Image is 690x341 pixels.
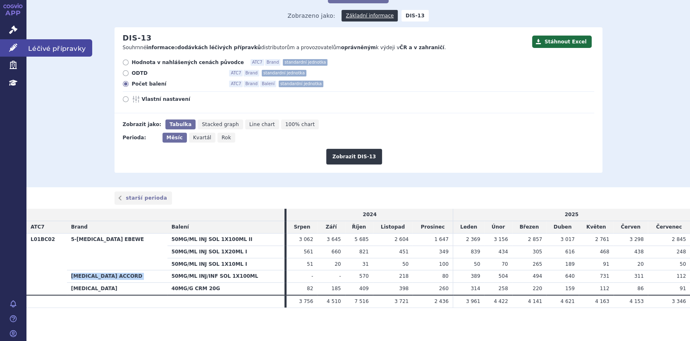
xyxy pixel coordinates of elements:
th: [MEDICAL_DATA] [67,283,167,295]
span: 409 [359,286,369,291]
span: 248 [676,249,686,255]
th: L01BC02 [26,233,67,295]
span: 86 [637,286,644,291]
span: Brand [244,81,259,87]
th: 40MG/G CRM 20G [167,283,285,295]
span: 220 [532,286,542,291]
h2: DIS-13 [123,33,152,43]
div: Perioda: [123,133,158,143]
span: 5 685 [354,236,368,242]
span: Zobrazeno jako: [287,10,335,21]
td: Květen [579,221,614,234]
span: 50 [402,261,408,267]
span: 561 [304,249,313,255]
span: 821 [359,249,369,255]
span: standardní jednotka [262,70,306,76]
td: Říjen [345,221,373,234]
td: 2024 [287,209,453,221]
span: 3 645 [327,236,341,242]
td: Březen [512,221,547,234]
span: 265 [532,261,542,267]
span: 2 845 [672,236,686,242]
span: Hodnota v nahlášených cenách původce [132,59,244,66]
td: 2025 [453,209,690,221]
th: [MEDICAL_DATA] ACCORD [67,270,167,283]
span: 839 [470,249,480,255]
span: 80 [442,273,449,279]
strong: ČR a v zahraničí [399,45,444,50]
span: 504 [499,273,508,279]
span: 3 756 [299,298,313,304]
span: 3 961 [466,298,480,304]
span: 640 [565,273,575,279]
span: 4 510 [327,298,341,304]
span: 305 [532,249,542,255]
span: 7 516 [354,298,368,304]
span: Balení [172,224,189,230]
span: 50 [474,261,480,267]
span: 4 153 [629,298,643,304]
span: 4 422 [494,298,508,304]
span: 2 604 [394,236,408,242]
span: 2 369 [466,236,480,242]
p: Souhrnné o distributorům a provozovatelům k výdeji v . [123,44,528,51]
span: 2 436 [434,298,448,304]
button: Zobrazit DIS-13 [326,149,382,165]
span: 185 [332,286,341,291]
span: 50 [680,261,686,267]
span: 434 [499,249,508,255]
span: 2 761 [595,236,609,242]
strong: dodávkách léčivých přípravků [177,45,261,50]
span: 218 [399,273,408,279]
span: Balení [260,81,276,87]
span: Počet balení [132,81,223,87]
span: 112 [676,273,686,279]
th: 50MG/ML INJ/INF SOL 1X100ML [167,270,285,283]
span: 389 [470,273,480,279]
span: 3 062 [299,236,313,242]
span: ODTD [132,70,223,76]
span: 616 [565,249,575,255]
span: 731 [600,273,609,279]
span: 314 [470,286,480,291]
td: Září [317,221,345,234]
strong: oprávněným [341,45,376,50]
span: Měsíc [167,135,183,141]
span: 438 [634,249,644,255]
button: Stáhnout Excel [532,36,592,48]
th: 50MG/ML INJ SOL 1X20ML I [167,246,285,258]
span: Stacked graph [202,122,239,127]
td: Červen [614,221,648,234]
span: 311 [634,273,644,279]
td: Únor [484,221,512,234]
span: 51 [307,261,313,267]
span: 451 [399,249,408,255]
span: 112 [600,286,609,291]
span: 258 [499,286,508,291]
strong: informace [146,45,174,50]
span: 2 857 [528,236,542,242]
span: 100% chart [285,122,315,127]
span: 189 [565,261,575,267]
a: Základní informace [341,10,398,21]
th: 50MG/ML INJ SOL 1X10ML I [167,258,285,270]
span: 3 346 [672,298,686,304]
span: Brand [244,70,259,76]
td: Prosinec [413,221,453,234]
span: Line chart [249,122,275,127]
th: 50MG/ML INJ SOL 1X100ML II [167,233,285,246]
span: 82 [307,286,313,291]
span: Kvartál [193,135,211,141]
span: Tabulka [170,122,191,127]
a: starší perioda [115,191,172,205]
span: Brand [265,59,281,66]
span: ATC7 [251,59,264,66]
span: 4 621 [561,298,575,304]
span: 660 [332,249,341,255]
span: standardní jednotka [283,59,327,66]
span: 349 [439,249,449,255]
span: 494 [532,273,542,279]
span: 3 156 [494,236,508,242]
span: Léčivé přípravky [26,39,92,57]
span: 3 017 [561,236,575,242]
